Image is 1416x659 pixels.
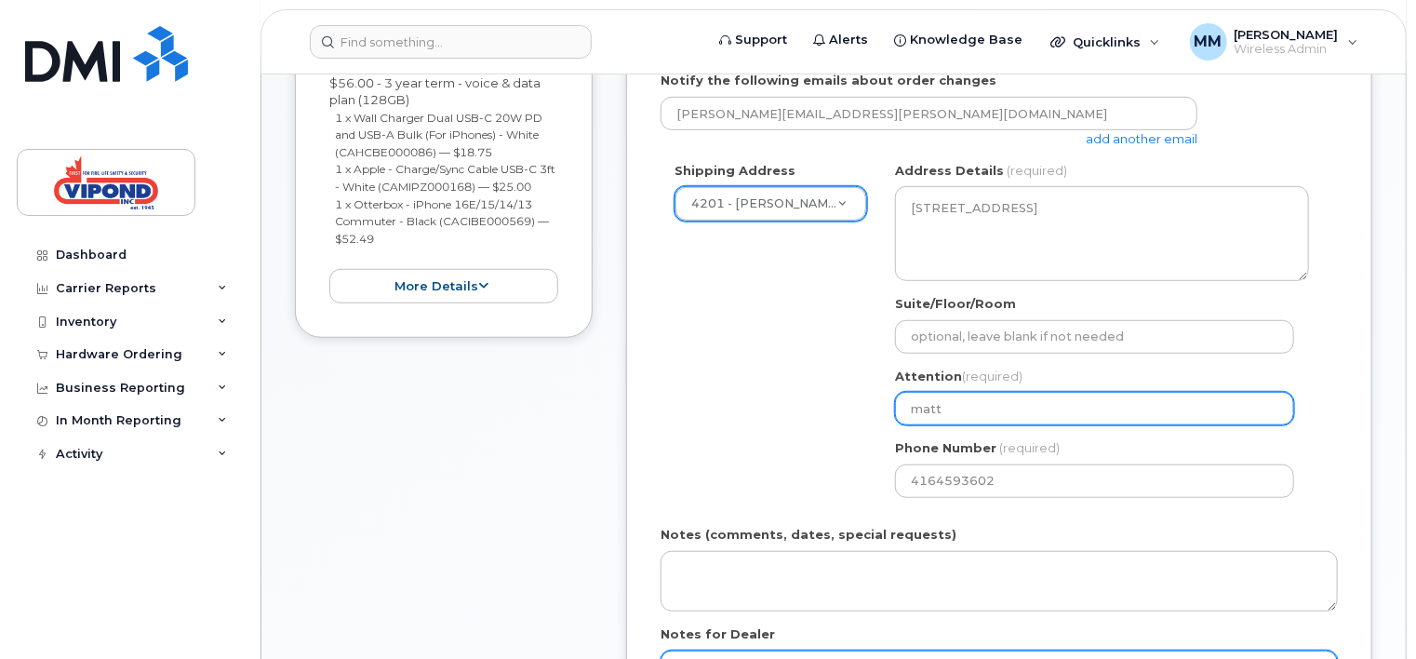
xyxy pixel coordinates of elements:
[1086,131,1197,146] a: add another email
[800,21,881,59] a: Alerts
[1177,23,1371,61] div: Matthew Muscat
[661,97,1197,130] input: Example: john@appleseed.com
[895,320,1294,354] input: optional, leave blank if not needed
[691,196,1159,210] span: 4201 - VIPOND INC. - STONEY CREEK
[310,25,592,59] input: Find something...
[706,21,800,59] a: Support
[735,31,787,49] span: Support
[895,368,1022,385] label: Attention
[1007,163,1067,178] span: (required)
[910,31,1022,49] span: Knowledge Base
[1235,27,1339,42] span: [PERSON_NAME]
[675,162,795,180] label: Shipping Address
[1195,31,1222,53] span: MM
[336,111,543,159] small: 1 x Wall Charger Dual USB-C 20W PD and USB-A Bulk (For iPhones) - White (CAHCBE000086) — $18.75
[1037,23,1173,61] div: Quicklinks
[329,22,558,303] div: [PERSON_NAME] $56.00 - 3 year term - voice & data plan (128GB)
[329,269,558,303] button: more details
[661,72,996,89] label: Notify the following emails about order changes
[336,162,556,194] small: 1 x Apple - Charge/Sync Cable USB-C 3ft - White (CAMIPZ000168) — $25.00
[661,526,956,544] label: Notes (comments, dates, special requests)
[675,187,866,221] a: 4201 - [PERSON_NAME] INC. - [GEOGRAPHIC_DATA][DEMOGRAPHIC_DATA]
[962,369,1022,383] span: (required)
[881,21,1035,59] a: Knowledge Base
[895,439,996,457] label: Phone Number
[661,625,775,643] label: Notes for Dealer
[336,197,550,246] small: 1 x Otterbox - iPhone 16E/15/14/13 Commuter - Black (CACIBE000569) — $52.49
[895,295,1016,313] label: Suite/Floor/Room
[829,31,868,49] span: Alerts
[999,440,1060,455] span: (required)
[1073,34,1141,49] span: Quicklinks
[895,162,1004,180] label: Address Details
[1235,42,1339,57] span: Wireless Admin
